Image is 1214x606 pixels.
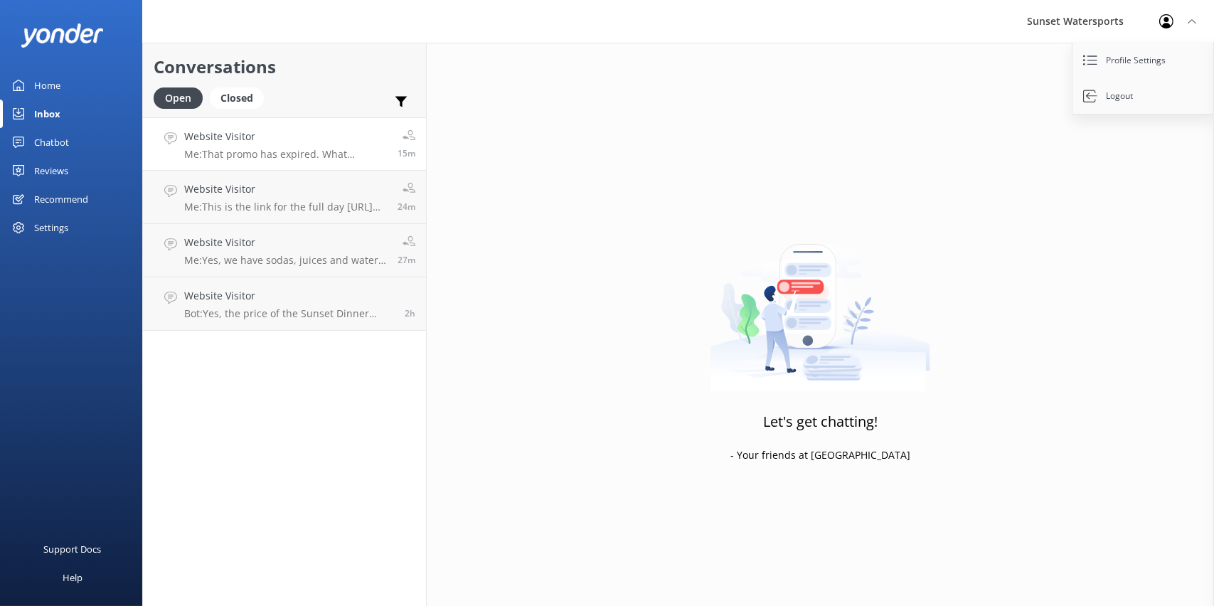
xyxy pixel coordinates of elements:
div: Help [63,563,82,592]
p: Me: That promo has expired. What excursion are you trying to book? [184,148,387,161]
div: Chatbot [34,128,69,156]
p: Me: Yes, we have sodas, juices and water available on all of our tours. [184,254,387,267]
div: Support Docs [44,535,102,563]
div: Settings [34,213,68,242]
h4: Website Visitor [184,129,387,144]
a: Closed [210,90,271,105]
h2: Conversations [154,53,415,80]
h4: Website Visitor [184,235,387,250]
div: Reviews [34,156,68,185]
div: Open [154,87,203,109]
p: Me: This is the link for the full day [URL][DOMAIN_NAME] [184,201,387,213]
span: 08:08am 14-Aug-2025 (UTC -05:00) America/Cancun [398,147,415,159]
div: Recommend [34,185,88,213]
h4: Website Visitor [184,181,387,197]
span: 07:59am 14-Aug-2025 (UTC -05:00) America/Cancun [398,201,415,213]
p: - Your friends at [GEOGRAPHIC_DATA] [730,447,910,463]
a: Website VisitorMe:That promo has expired. What excursion are you trying to book?15m [143,117,426,171]
div: Closed [210,87,264,109]
span: 05:48am 14-Aug-2025 (UTC -05:00) America/Cancun [405,307,415,319]
img: artwork of a man stealing a conversation from at giant smartphone [710,214,930,392]
a: Website VisitorMe:This is the link for the full day [URL][DOMAIN_NAME]24m [143,171,426,224]
div: Inbox [34,100,60,128]
h3: Let's get chatting! [763,410,878,433]
a: Open [154,90,210,105]
h4: Website Visitor [184,288,394,304]
a: Website VisitorMe:Yes, we have sodas, juices and water available on all of our tours.27m [143,224,426,277]
a: Website VisitorBot:Yes, the price of the Sunset Dinner Cruise includes a full island-style dinner.2h [143,277,426,331]
p: Bot: Yes, the price of the Sunset Dinner Cruise includes a full island-style dinner. [184,307,394,320]
span: 07:56am 14-Aug-2025 (UTC -05:00) America/Cancun [398,254,415,266]
img: yonder-white-logo.png [21,23,103,47]
div: Home [34,71,60,100]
